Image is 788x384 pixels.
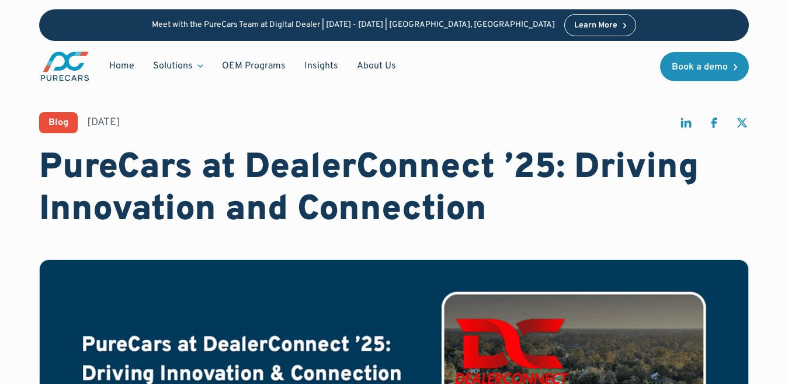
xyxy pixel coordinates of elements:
div: Solutions [144,55,213,77]
a: About Us [348,55,405,77]
a: main [39,50,91,82]
a: Insights [295,55,348,77]
div: Blog [48,118,68,127]
div: Learn More [574,22,617,30]
div: Solutions [153,60,193,72]
img: purecars logo [39,50,91,82]
a: share on facebook [707,116,721,135]
div: [DATE] [87,115,120,130]
a: Book a demo [660,52,749,81]
h1: PureCars at DealerConnect ’25: Driving Innovation and Connection [39,147,748,231]
p: Meet with the PureCars Team at Digital Dealer | [DATE] - [DATE] | [GEOGRAPHIC_DATA], [GEOGRAPHIC_... [152,20,555,30]
a: share on linkedin [679,116,693,135]
a: Learn More [564,14,637,36]
a: Home [100,55,144,77]
a: share on twitter [735,116,749,135]
div: Book a demo [672,63,728,72]
a: OEM Programs [213,55,295,77]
